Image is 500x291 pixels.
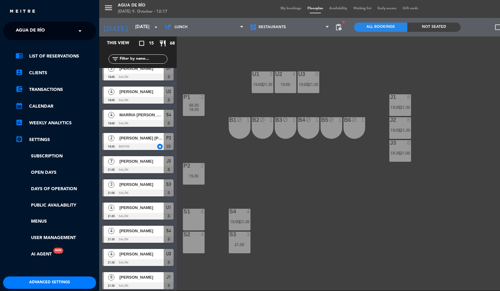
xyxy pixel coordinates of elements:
span: MARRIA [PERSON_NAME] [119,112,164,118]
i: filter_list [112,55,119,63]
div: This view [102,40,144,47]
a: Public availability [15,202,96,209]
span: 68 [170,40,175,47]
i: chrome_reader_mode [15,52,23,59]
span: S4 [166,227,171,234]
span: U1 [166,204,171,211]
span: 4 [108,112,114,118]
span: [PERSON_NAME] [119,65,164,72]
span: 4 [108,251,114,257]
a: Subscription [15,153,96,160]
a: Menus [15,218,96,225]
span: U1 [166,65,171,72]
span: [PERSON_NAME] [119,88,164,95]
span: [PERSON_NAME] [119,204,164,211]
span: [PERSON_NAME] [119,181,164,188]
span: 7 [108,158,114,165]
img: MEITRE [9,9,36,14]
a: account_boxClients [15,69,96,77]
span: [PERSON_NAME] [119,274,164,280]
a: Open Days [15,169,96,176]
span: S3 [166,181,171,188]
span: Agua de río [16,24,45,37]
i: calendar_month [15,102,23,109]
a: calendar_monthCalendar [15,103,96,110]
span: J3 [166,157,171,165]
span: [PERSON_NAME] [119,228,164,234]
span: 4 [108,89,114,95]
a: Days of operation [15,186,96,193]
button: Advanced settings [3,276,96,289]
i: settings_applications [15,135,23,143]
span: P2 [166,134,171,142]
span: [PERSON_NAME] [119,158,164,165]
span: S4 [166,111,171,118]
span: 2 [108,135,114,141]
a: Settings [15,136,96,143]
span: [PERSON_NAME] [PERSON_NAME] [119,135,164,141]
span: 4 [108,228,114,234]
span: 3 [108,182,114,188]
span: 8 [108,274,114,280]
span: U2 [166,88,171,95]
a: chrome_reader_modeList of Reservations [15,53,96,60]
span: 3 [108,66,114,72]
span: 4 [108,205,114,211]
span: U3 [166,250,171,258]
span: 15 [149,40,154,47]
a: assessmentWeekly Analytics [15,119,96,127]
span: J1 [166,273,171,281]
div: New [53,248,63,254]
a: AI AgentNew [15,251,52,258]
i: account_balance_wallet [15,85,23,93]
input: Filter by name... [119,56,167,62]
span: [PERSON_NAME] [119,251,164,257]
i: assessment [15,119,23,126]
i: restaurant [159,40,166,47]
a: User Management [15,234,96,242]
i: crop_square [138,40,145,47]
i: account_box [15,69,23,76]
a: account_balance_walletTransactions [15,86,96,93]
